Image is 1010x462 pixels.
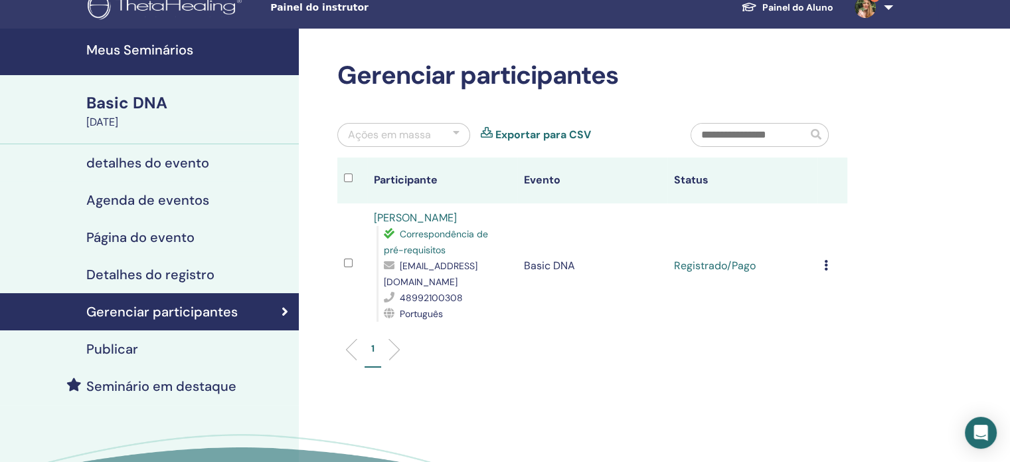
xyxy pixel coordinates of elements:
[374,211,457,225] a: [PERSON_NAME]
[400,308,443,320] span: Português
[78,92,299,130] a: Basic DNA[DATE]
[517,203,667,328] td: Basic DNA
[741,1,757,13] img: graduation-cap-white.svg
[86,378,236,394] h4: Seminário em destaque
[367,158,517,203] th: Participante
[86,155,209,171] h4: detalhes do evento
[86,42,291,58] h4: Meus Seminários
[348,127,431,143] div: Ações em massa
[400,292,463,304] span: 48992100308
[270,1,469,15] span: Painel do instrutor
[86,229,195,245] h4: Página do evento
[965,417,997,449] div: Open Intercom Messenger
[517,158,667,203] th: Evento
[667,158,817,203] th: Status
[86,114,291,130] div: [DATE]
[86,92,291,114] div: Basic DNA
[86,267,214,283] h4: Detalhes do registro
[86,192,209,208] h4: Agenda de eventos
[384,260,477,288] span: [EMAIL_ADDRESS][DOMAIN_NAME]
[495,127,591,143] a: Exportar para CSV
[371,342,375,356] p: 1
[86,341,138,357] h4: Publicar
[86,304,238,320] h4: Gerenciar participantes
[337,60,847,91] h2: Gerenciar participantes
[384,228,488,256] span: Correspondência de pré-requisitos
